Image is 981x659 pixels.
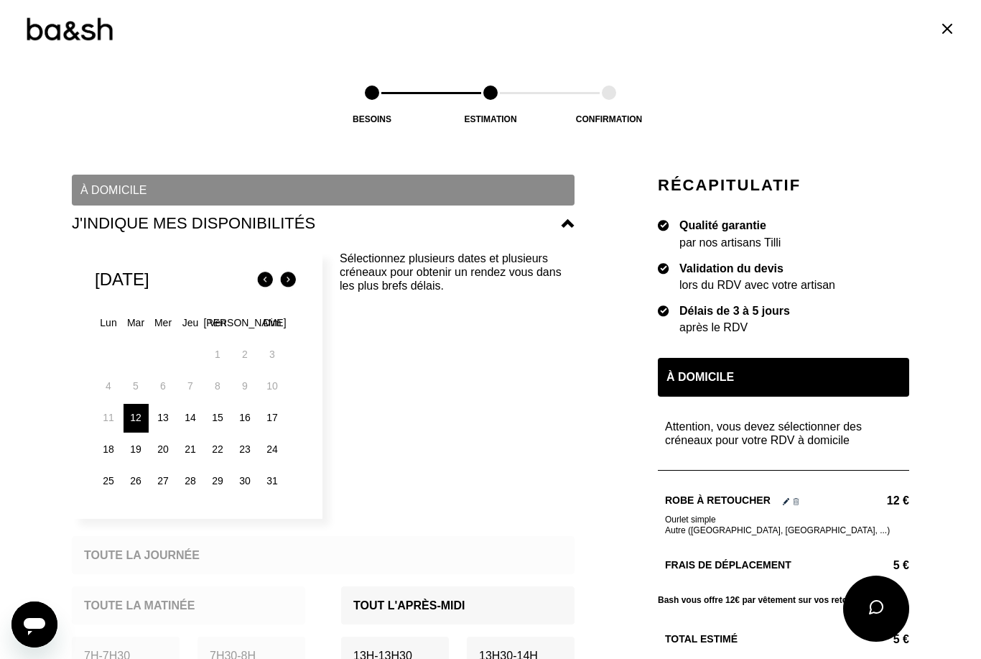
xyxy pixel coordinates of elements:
[658,175,909,195] h2: Récapitulatif
[124,436,149,464] div: 19
[658,358,909,397] div: À domicile
[665,515,909,525] span: Ourlet simple
[151,467,176,496] div: 27
[300,114,444,124] div: Besoins
[11,602,57,648] iframe: Bouton de lancement de la fenêtre de messagerie
[893,558,909,572] span: 5 €
[233,467,258,496] div: 30
[665,558,885,572] h2: Frais de déplacement
[96,436,121,464] div: 18
[665,525,890,535] span: Autre ([GEOGRAPHIC_DATA], [GEOGRAPHIC_DATA], ...)
[679,321,790,334] div: après le RDV
[124,467,149,496] div: 26
[260,436,285,464] div: 24
[178,404,203,433] div: 14
[276,269,299,292] img: Mois suivant
[205,467,231,496] div: 29
[658,218,669,231] img: icon list info
[537,114,681,124] div: Confirmation
[233,436,258,464] div: 23
[72,213,561,234] h2: J'indique mes disponibilités
[679,262,835,275] div: Validation du devis
[151,436,176,464] div: 20
[679,236,781,249] div: par nos artisans Tilli
[96,467,121,496] div: 25
[353,599,465,612] p: Tout l'après-midi
[233,404,258,433] div: 16
[260,404,285,433] div: 17
[25,16,113,42] img: Logo ba&sh by Tilli
[887,494,909,507] span: 12 €
[205,436,231,464] div: 22
[80,183,566,197] span: À domicile
[665,420,909,447] span: Attention, vous devez sélectionner des créneaux pour votre RDV à domicile
[124,404,149,433] div: 12
[260,467,285,496] div: 31
[340,252,575,501] p: Sélectionnez plusieurs dates et plusieurs créneaux pour obtenir un rendez vous dans les plus bref...
[679,218,781,232] div: Qualité garantie
[205,404,231,433] div: 15
[658,304,669,317] img: icon list info
[679,278,835,292] div: lors du RDV avec votre artisan
[665,494,771,507] h2: Robe à retoucher
[178,436,203,464] div: 21
[658,262,669,275] img: icon list info
[178,467,203,496] div: 28
[419,114,562,124] div: Estimation
[783,498,789,505] img: Éditer
[151,404,176,433] div: 13
[658,595,909,605] div: Bash vous offre 12€ par vêtement sur vos retouches
[679,304,790,318] div: Délais de 3 à 5 jours
[254,269,276,292] img: Mois précédent
[95,269,149,290] div: [DATE]
[793,498,799,505] img: Supprimer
